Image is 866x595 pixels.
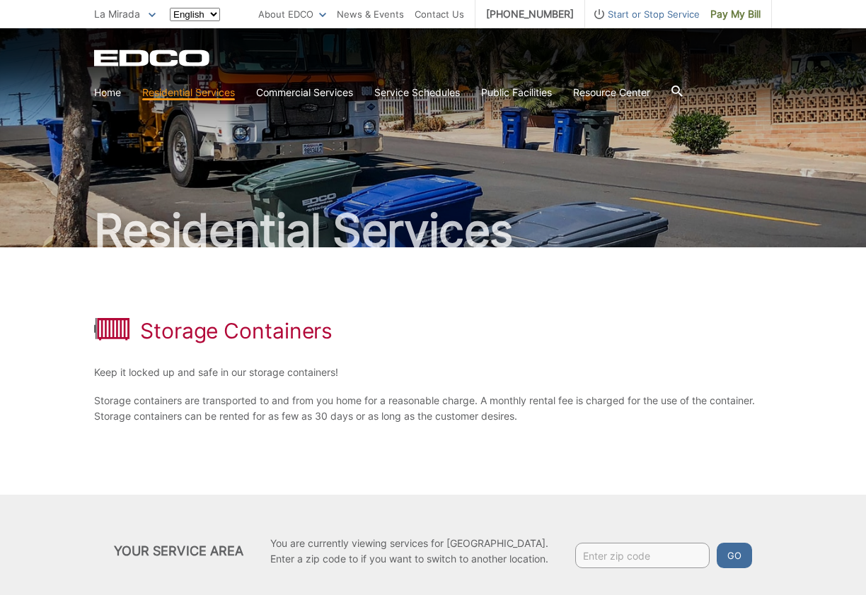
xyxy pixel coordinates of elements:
a: Commercial Services [256,85,353,100]
h2: Residential Services [94,208,772,253]
span: Pay My Bill [710,6,761,22]
h1: Storage Containers [140,318,333,343]
a: News & Events [337,6,404,22]
a: Residential Services [142,85,235,100]
a: Public Facilities [481,85,552,100]
p: You are currently viewing services for [GEOGRAPHIC_DATA]. Enter a zip code to if you want to swit... [270,536,548,567]
p: Storage containers are transported to and from you home for a reasonable charge. A monthly rental... [94,393,772,424]
p: Keep it locked up and safe in our storage containers! [94,365,772,380]
span: La Mirada [94,8,140,20]
select: Select a language [170,8,220,21]
a: EDCD logo. Return to the homepage. [94,49,212,66]
a: Resource Center [573,85,650,100]
h2: Your Service Area [114,543,244,559]
a: Service Schedules [374,85,460,100]
a: Home [94,85,121,100]
input: Enter zip code [575,543,710,568]
button: Go [717,543,752,568]
a: Contact Us [415,6,464,22]
a: About EDCO [258,6,326,22]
